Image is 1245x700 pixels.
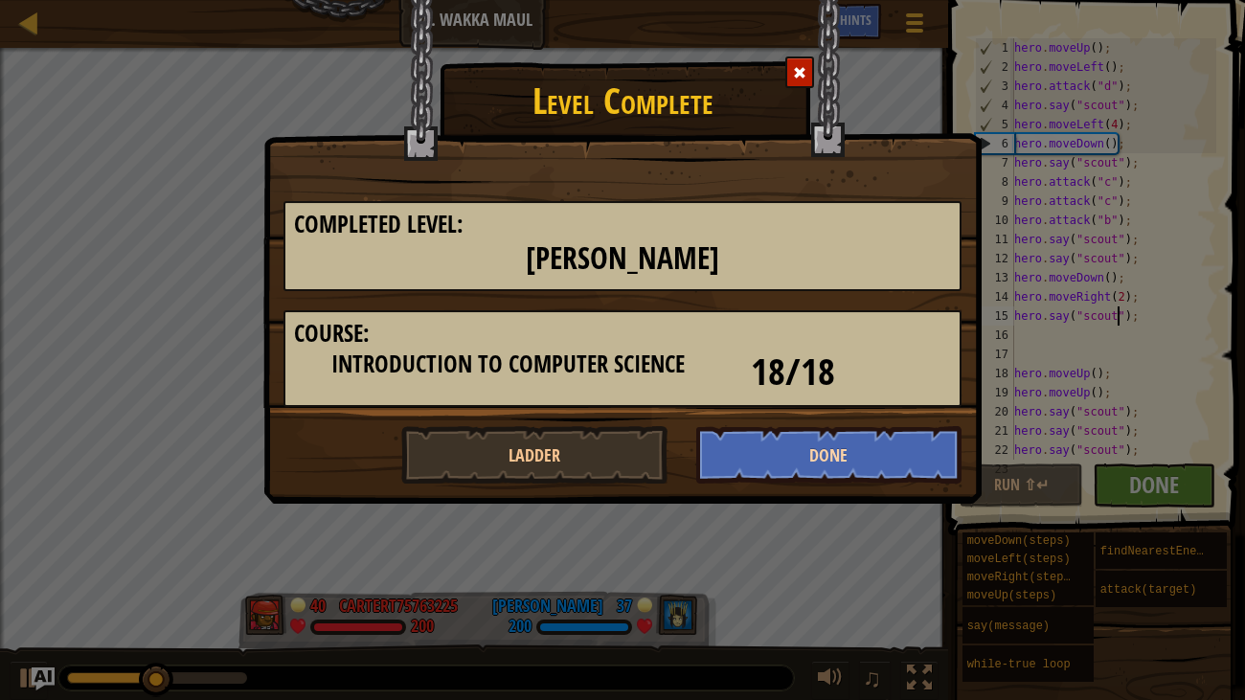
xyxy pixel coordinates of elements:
h2: [PERSON_NAME] [294,242,951,276]
button: Ladder [401,426,668,484]
span: 18/18 [751,346,835,396]
h3: Introduction to Computer Science [294,351,722,377]
h3: Course: [294,321,951,347]
button: Done [696,426,962,484]
h1: Level Complete [264,71,981,121]
h3: Completed Level: [294,212,951,237]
